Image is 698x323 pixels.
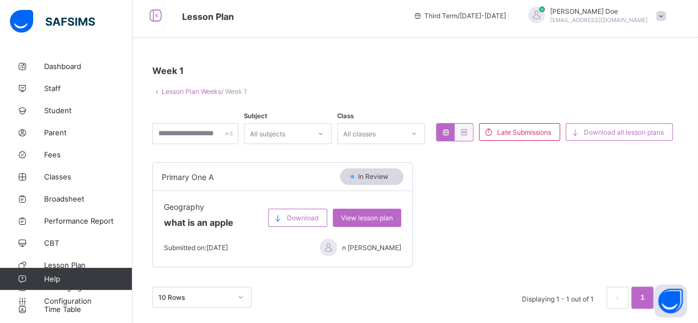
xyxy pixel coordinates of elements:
[287,214,318,222] span: Download
[182,11,234,22] span: Lesson Plan
[584,128,664,136] span: Download all lesson plans
[337,112,354,120] span: Class
[44,172,132,181] span: Classes
[44,62,132,71] span: Dashboard
[158,293,231,301] div: 10 Rows
[341,214,393,222] span: View lesson plan
[413,12,506,20] span: session/term information
[44,261,132,269] span: Lesson Plan
[514,287,602,309] li: Displaying 1 - 1 out of 1
[566,128,678,136] a: Download all lesson plans
[164,202,233,211] span: Geography
[10,10,95,33] img: safsims
[497,128,551,136] span: Late Submissions
[44,296,132,305] span: Configuration
[162,172,214,182] span: Primary One A
[517,7,672,25] div: JohnDoe
[44,150,132,159] span: Fees
[44,274,132,283] span: Help
[44,106,132,115] span: Student
[654,284,687,317] button: Open asap
[164,243,228,252] span: Submitted on: [DATE]
[164,217,233,228] span: what is an apple
[250,123,285,144] div: All subjects
[244,112,267,120] span: Subject
[606,287,628,309] li: 上一页
[44,239,132,247] span: CBT
[343,123,376,144] div: All classes
[221,87,247,96] span: / Week 1
[44,216,132,225] span: Performance Report
[320,239,337,256] img: default.svg
[333,209,401,217] a: View lesson plan
[357,172,395,181] span: In Review
[152,65,184,76] span: Week 1
[550,7,648,15] span: [PERSON_NAME] Doe
[162,87,221,96] a: Lesson Plan Weeks
[44,128,132,137] span: Parent
[44,84,132,93] span: Staff
[631,287,653,309] li: 1
[637,290,647,305] a: 1
[342,243,401,252] span: n [PERSON_NAME]
[44,194,132,203] span: Broadsheet
[606,287,628,309] button: prev page
[550,17,648,23] span: [EMAIL_ADDRESS][DOMAIN_NAME]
